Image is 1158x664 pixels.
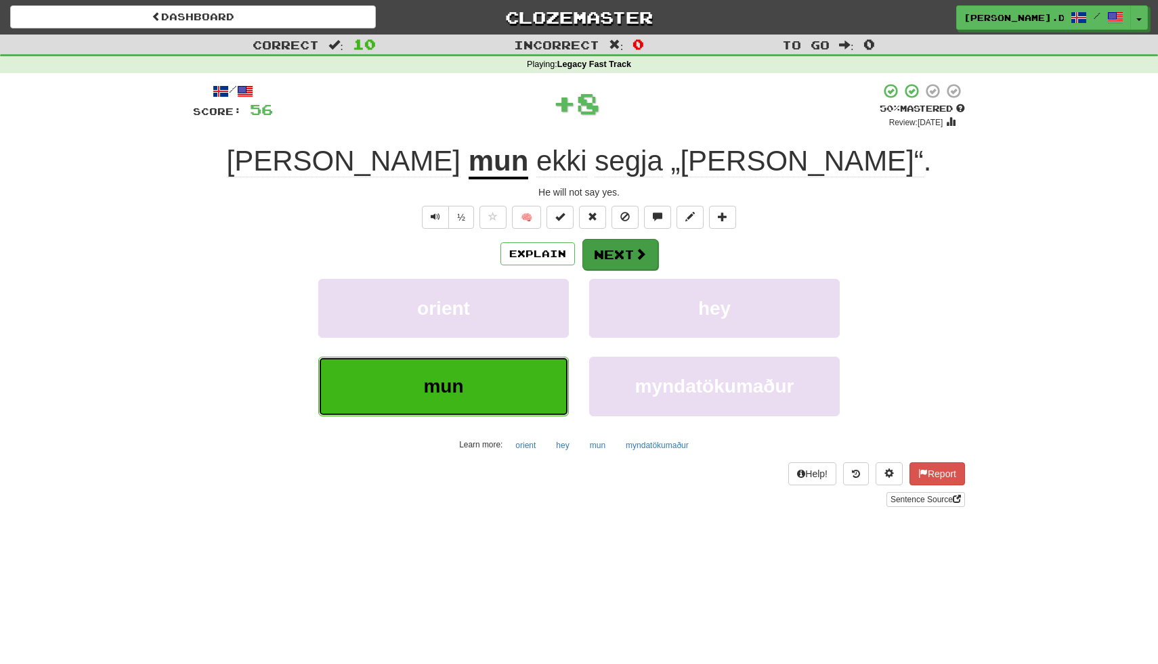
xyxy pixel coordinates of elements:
[528,145,931,177] span: .
[582,435,613,456] button: mun
[318,357,569,416] button: mun
[549,435,576,456] button: hey
[422,206,449,229] button: Play sentence audio (ctl+space)
[10,5,376,28] a: Dashboard
[500,242,575,265] button: Explain
[417,298,470,319] span: orient
[632,36,644,52] span: 0
[253,38,319,51] span: Correct
[193,185,965,199] div: He will not say yes.
[612,206,639,229] button: Ignore sentence (alt+i)
[582,239,658,270] button: Next
[843,462,869,485] button: Round history (alt+y)
[909,462,965,485] button: Report
[193,83,273,99] div: /
[788,462,836,485] button: Help!
[709,206,736,229] button: Add to collection (alt+a)
[508,435,543,456] button: orient
[459,440,502,449] small: Learn more:
[670,145,923,177] span: „[PERSON_NAME]“
[546,206,574,229] button: Set this sentence to 100% Mastered (alt+m)
[512,206,541,229] button: 🧠
[880,103,900,114] span: 50 %
[964,12,1064,24] span: [PERSON_NAME].dock
[839,39,854,51] span: :
[698,298,731,319] span: hey
[889,118,943,127] small: Review: [DATE]
[250,101,273,118] span: 56
[576,86,600,120] span: 8
[589,357,840,416] button: myndatökumaður
[448,206,474,229] button: ½
[782,38,830,51] span: To go
[536,145,587,177] span: ekki
[318,279,569,338] button: orient
[514,38,599,51] span: Incorrect
[423,376,463,397] span: mun
[227,145,460,177] span: [PERSON_NAME]
[677,206,704,229] button: Edit sentence (alt+d)
[863,36,875,52] span: 0
[609,39,624,51] span: :
[396,5,762,29] a: Clozemaster
[553,83,576,123] span: +
[880,103,965,115] div: Mastered
[193,106,242,117] span: Score:
[579,206,606,229] button: Reset to 0% Mastered (alt+r)
[353,36,376,52] span: 10
[589,279,840,338] button: hey
[419,206,474,229] div: Text-to-speech controls
[557,60,631,69] strong: Legacy Fast Track
[595,145,662,177] span: segja
[886,492,965,507] a: Sentence Source
[1094,11,1100,20] span: /
[479,206,507,229] button: Favorite sentence (alt+f)
[328,39,343,51] span: :
[956,5,1131,30] a: [PERSON_NAME].dock /
[644,206,671,229] button: Discuss sentence (alt+u)
[469,145,529,179] u: mun
[635,376,794,397] span: myndatökumaður
[618,435,696,456] button: myndatökumaður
